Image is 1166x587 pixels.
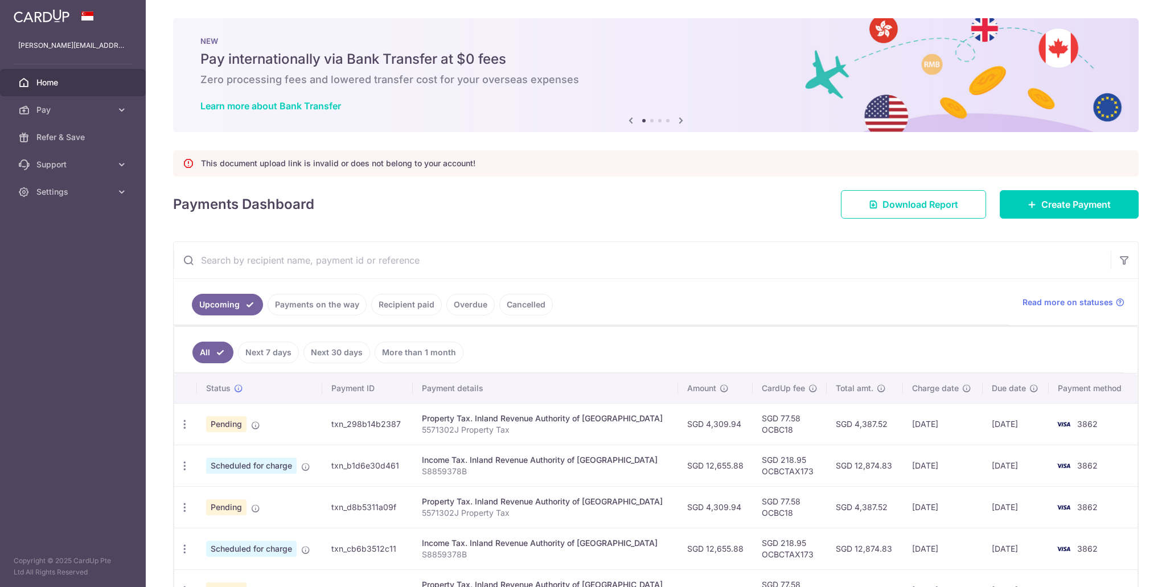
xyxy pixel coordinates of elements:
a: Next 30 days [303,342,370,363]
td: [DATE] [983,445,1049,486]
p: 5571302J Property Tax [422,507,669,519]
span: Pending [206,499,247,515]
a: Read more on statuses [1023,297,1124,308]
td: [DATE] [903,445,982,486]
img: Bank transfer banner [173,18,1139,132]
p: NEW [200,36,1111,46]
a: Next 7 days [238,342,299,363]
th: Payment details [413,373,678,403]
img: Bank Card [1052,417,1075,431]
span: Pay [36,104,112,116]
span: Read more on statuses [1023,297,1113,308]
span: Pending [206,416,247,432]
td: SGD 12,655.88 [678,528,753,569]
td: SGD 4,309.94 [678,403,753,445]
td: SGD 218.95 OCBCTAX173 [753,528,827,569]
th: Payment ID [322,373,413,403]
div: Property Tax. Inland Revenue Authority of [GEOGRAPHIC_DATA] [422,413,669,424]
h4: Payments Dashboard [173,194,314,215]
p: 5571302J Property Tax [422,424,669,436]
img: Bank Card [1052,459,1075,473]
td: SGD 77.58 OCBC18 [753,486,827,528]
td: [DATE] [903,486,982,528]
img: Bank Card [1052,500,1075,514]
td: [DATE] [983,403,1049,445]
div: Income Tax. Inland Revenue Authority of [GEOGRAPHIC_DATA] [422,454,669,466]
img: CardUp [14,9,69,23]
a: More than 1 month [375,342,463,363]
iframe: Opens a widget where you can find more information [1093,553,1155,581]
a: Create Payment [1000,190,1139,219]
span: Refer & Save [36,132,112,143]
td: SGD 4,309.94 [678,486,753,528]
th: Payment method [1049,373,1138,403]
span: Home [36,77,112,88]
input: Search by recipient name, payment id or reference [174,242,1111,278]
span: Scheduled for charge [206,541,297,557]
div: Property Tax. Inland Revenue Authority of [GEOGRAPHIC_DATA] [422,496,669,507]
td: txn_cb6b3512c11 [322,528,413,569]
td: SGD 4,387.52 [827,486,903,528]
a: Overdue [446,294,495,315]
td: txn_d8b5311a09f [322,486,413,528]
td: txn_298b14b2387 [322,403,413,445]
p: S8859378B [422,466,669,477]
span: Create Payment [1041,198,1111,211]
span: Settings [36,186,112,198]
span: Support [36,159,112,170]
span: 3862 [1077,502,1098,512]
h6: Zero processing fees and lowered transfer cost for your overseas expenses [200,73,1111,87]
span: 3862 [1077,544,1098,553]
td: [DATE] [983,528,1049,569]
td: txn_b1d6e30d461 [322,445,413,486]
span: Download Report [882,198,958,211]
a: Download Report [841,190,986,219]
span: Status [206,383,231,394]
a: Cancelled [499,294,553,315]
td: SGD 12,874.83 [827,445,903,486]
span: 3862 [1077,461,1098,470]
span: Scheduled for charge [206,458,297,474]
td: SGD 77.58 OCBC18 [753,403,827,445]
p: This document upload link is invalid or does not belong to your account! [201,158,475,169]
a: All [192,342,233,363]
h5: Pay internationally via Bank Transfer at $0 fees [200,50,1111,68]
td: SGD 12,874.83 [827,528,903,569]
div: Income Tax. Inland Revenue Authority of [GEOGRAPHIC_DATA] [422,537,669,549]
span: Charge date [912,383,959,394]
td: SGD 12,655.88 [678,445,753,486]
img: Bank Card [1052,542,1075,556]
a: Upcoming [192,294,263,315]
p: [PERSON_NAME][EMAIL_ADDRESS][PERSON_NAME][DOMAIN_NAME] [18,40,128,51]
a: Payments on the way [268,294,367,315]
td: SGD 4,387.52 [827,403,903,445]
span: CardUp fee [762,383,805,394]
a: Recipient paid [371,294,442,315]
td: [DATE] [983,486,1049,528]
span: 3862 [1077,419,1098,429]
a: Learn more about Bank Transfer [200,100,341,112]
span: Total amt. [836,383,873,394]
p: S8859378B [422,549,669,560]
td: [DATE] [903,403,982,445]
td: [DATE] [903,528,982,569]
span: Due date [992,383,1026,394]
td: SGD 218.95 OCBCTAX173 [753,445,827,486]
span: Amount [687,383,716,394]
